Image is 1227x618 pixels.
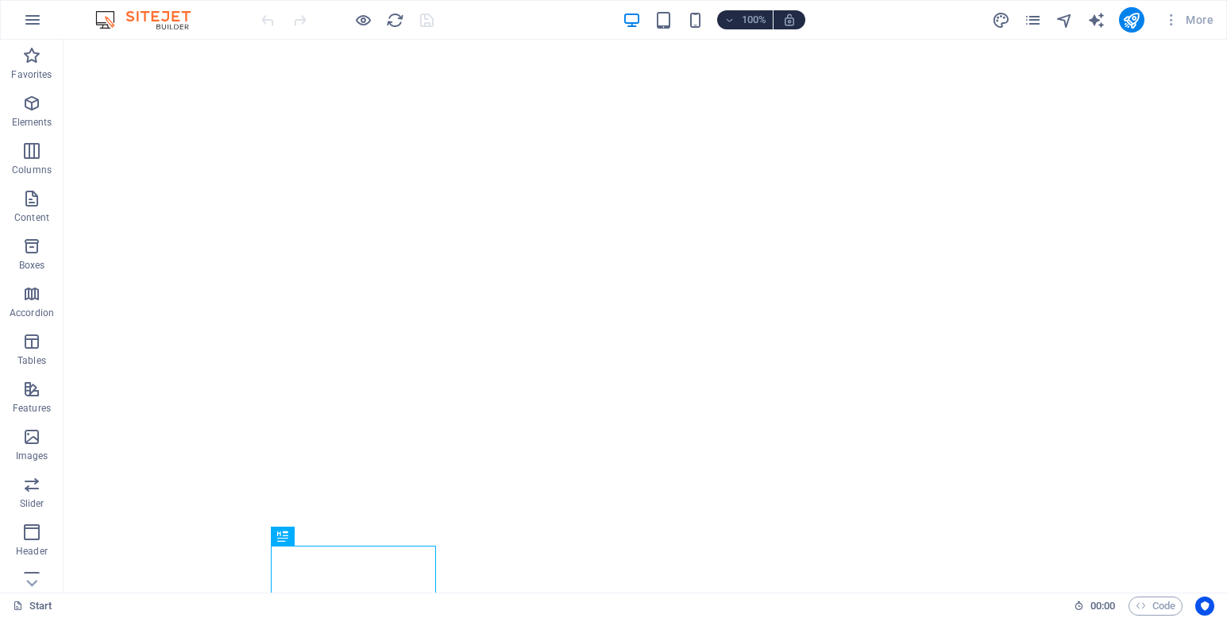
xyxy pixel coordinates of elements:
img: Editor Logo [91,10,210,29]
button: reload [385,10,404,29]
p: Tables [17,354,46,367]
p: Boxes [19,259,45,272]
i: Navigator [1055,11,1074,29]
i: On resize automatically adjust zoom level to fit chosen device. [782,13,797,27]
p: Accordion [10,307,54,319]
button: text_generator [1087,10,1106,29]
button: 100% [717,10,774,29]
i: Publish [1122,11,1140,29]
i: Design (Ctrl+Alt+Y) [992,11,1010,29]
p: Elements [12,116,52,129]
h6: Session time [1074,597,1116,616]
p: Favorites [11,68,52,81]
span: : [1102,600,1104,612]
button: Code [1129,597,1183,616]
h6: 100% [741,10,766,29]
span: 00 00 [1090,597,1115,616]
p: Slider [20,497,44,510]
button: Usercentrics [1195,597,1214,616]
button: navigator [1055,10,1075,29]
p: Header [16,545,48,558]
button: publish [1119,7,1144,33]
span: Code [1136,597,1175,616]
button: More [1157,7,1220,33]
a: Click to cancel selection. Double-click to open Pages [13,597,52,616]
i: Pages (Ctrl+Alt+S) [1024,11,1042,29]
span: More [1163,12,1213,28]
p: Content [14,211,49,224]
p: Images [16,450,48,462]
i: AI Writer [1087,11,1105,29]
button: pages [1024,10,1043,29]
p: Features [13,402,51,415]
button: Click here to leave preview mode and continue editing [353,10,372,29]
button: design [992,10,1011,29]
p: Columns [12,164,52,176]
i: Reload page [386,11,404,29]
